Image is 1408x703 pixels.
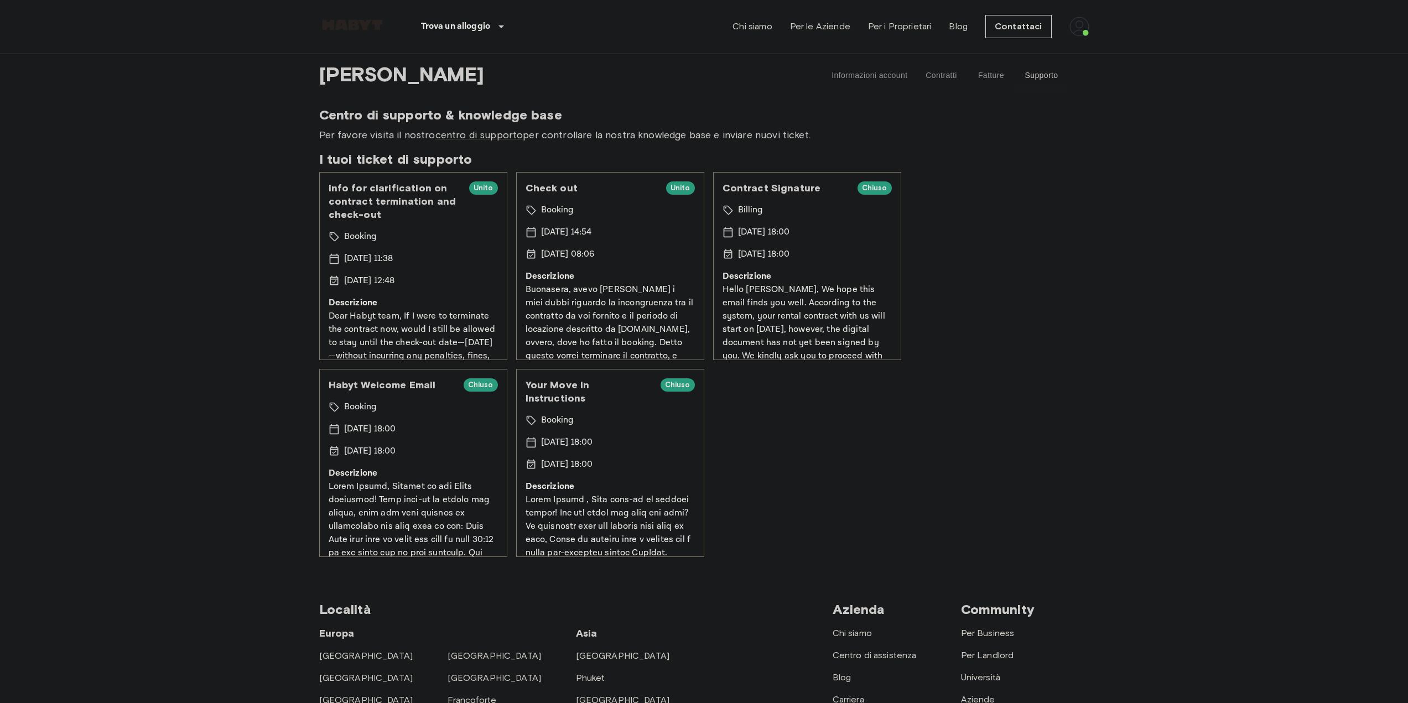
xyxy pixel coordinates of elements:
[541,436,593,449] p: [DATE] 18:00
[526,378,652,405] span: Your Move In Instructions
[541,204,574,217] p: Booking
[961,601,1035,617] span: Community
[435,129,523,141] a: centro di supporto
[833,628,872,638] a: Chi siamo
[448,650,542,661] a: [GEOGRAPHIC_DATA]
[790,20,850,33] a: Per le Aziende
[448,673,542,683] a: [GEOGRAPHIC_DATA]
[344,252,393,265] p: [DATE] 11:38
[661,379,695,390] span: Chiuso
[1069,17,1089,37] img: avatar
[319,151,1089,168] span: I tuoi ticket di supporto
[526,270,695,283] p: Descrizione
[576,673,605,683] a: Phuket
[723,270,892,283] p: Descrizione
[966,63,1016,89] button: Fatture
[666,183,695,194] span: Unito
[344,230,377,243] p: Booking
[723,283,892,456] p: Hello [PERSON_NAME], We hope this email finds you well. According to the system, your rental cont...
[541,458,593,471] p: [DATE] 18:00
[344,423,396,436] p: [DATE] 18:00
[329,181,460,221] span: info for clarification on contract termination and check-out
[329,296,498,310] p: Descrizione
[526,181,657,195] span: Check out
[319,19,386,30] img: Habyt
[344,400,377,414] p: Booking
[961,650,1014,660] a: Per Landlord
[319,673,413,683] a: [GEOGRAPHIC_DATA]
[319,627,355,639] span: Europa
[319,63,792,89] span: [PERSON_NAME]
[329,378,455,392] span: Habyt Welcome Email
[732,20,772,33] a: Chi siamo
[319,128,1089,142] span: Per favore visita il nostro per controllare la nostra knowledge base e inviare nuovi ticket.
[823,63,916,89] button: Informazioni account
[541,414,574,427] p: Booking
[319,107,1089,123] span: Centro di supporto & knowledge base
[329,310,498,509] p: Dear Habyt team, If I were to terminate the contract now, would I still be allowed to stay until ...
[319,601,371,617] span: Località
[949,20,968,33] a: Blog
[319,650,413,661] a: [GEOGRAPHIC_DATA]
[344,274,395,288] p: [DATE] 12:48
[576,650,670,661] a: [GEOGRAPHIC_DATA]
[961,672,1001,683] a: Università
[961,628,1015,638] a: Per Business
[464,379,498,390] span: Chiuso
[738,248,790,261] p: [DATE] 18:00
[576,627,598,639] span: Asia
[868,20,932,33] a: Per i Proprietari
[526,283,695,496] p: Buonasera, avevo [PERSON_NAME] i miei dubbi riguardo la incongruenza tra il contratto da voi forn...
[833,650,917,660] a: Centro di assistenza
[541,226,592,239] p: [DATE] 14:54
[526,480,695,493] p: Descrizione
[469,183,498,194] span: Unito
[421,20,491,33] p: Trova un alloggio
[541,248,595,261] p: [DATE] 08:06
[1016,63,1067,89] button: Supporto
[329,467,498,480] p: Descrizione
[738,226,790,239] p: [DATE] 18:00
[344,445,396,458] p: [DATE] 18:00
[738,204,763,217] p: Billing
[985,15,1052,38] a: Contattaci
[833,601,885,617] span: Azienda
[833,672,851,683] a: Blog
[916,63,966,89] button: Contratti
[723,181,849,195] span: Contract Signature
[858,183,892,194] span: Chiuso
